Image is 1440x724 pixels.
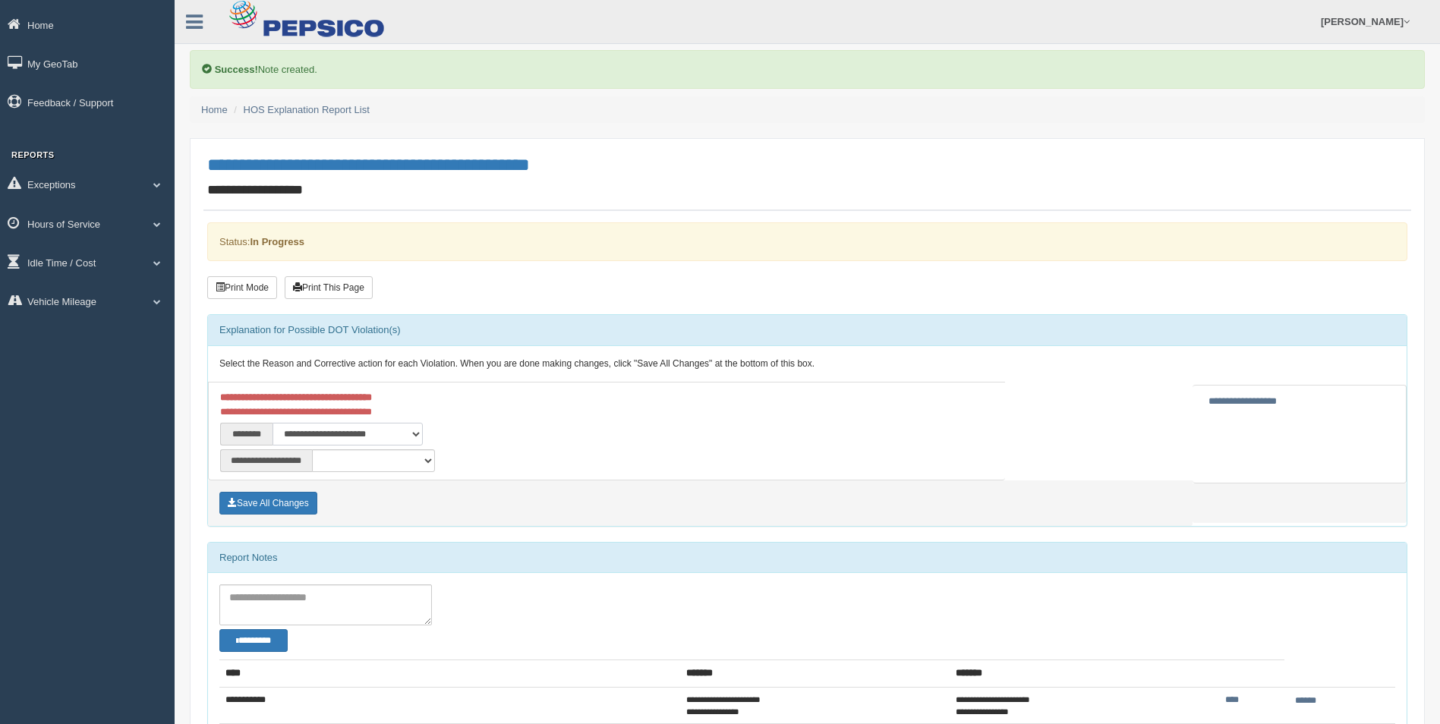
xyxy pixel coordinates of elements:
button: Print This Page [285,276,373,299]
a: HOS Explanation Report List [244,104,370,115]
a: Home [201,104,228,115]
strong: In Progress [250,236,304,247]
b: Success! [215,64,258,75]
div: Select the Reason and Corrective action for each Violation. When you are done making changes, cli... [208,346,1407,382]
button: Save [219,492,317,515]
div: Report Notes [208,543,1407,573]
div: Explanation for Possible DOT Violation(s) [208,315,1407,345]
button: Change Filter Options [219,629,288,652]
div: Note created. [190,50,1425,89]
button: Print Mode [207,276,277,299]
div: Status: [207,222,1407,261]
